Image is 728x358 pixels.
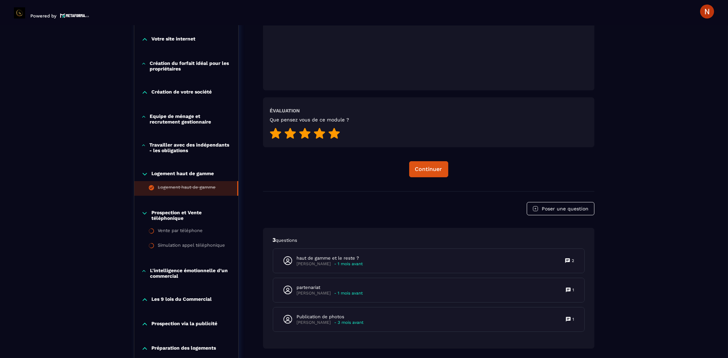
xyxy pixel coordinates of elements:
[273,236,585,244] p: 3
[270,117,350,122] h5: Que pensez vous de ce module ?
[14,7,25,18] img: logo-branding
[158,228,203,236] div: Vente par téléphone
[151,210,231,221] p: Prospection et Vente téléphonique
[152,345,216,352] p: Préparation des logements
[150,268,231,279] p: L'intelligence émotionnelle d’un commercial
[60,13,89,18] img: logo
[158,185,216,192] div: Logement haut de gamme
[297,261,331,267] p: [PERSON_NAME]
[276,238,298,243] span: questions
[297,291,331,296] p: [PERSON_NAME]
[335,261,363,267] p: - 1 mois avant
[572,258,575,263] p: 2
[297,255,363,261] p: haut de gamme et le reste ?
[573,316,575,322] p: 1
[149,142,231,153] p: Travailler avec des indépendants - les obligations
[527,202,594,215] button: Poser une question
[297,284,363,291] p: partenariat
[297,320,331,325] p: [PERSON_NAME]
[335,291,363,296] p: - 1 mois avant
[150,113,231,125] p: Equipe de ménage et recrutement gestionnaire
[30,13,57,18] p: Powered by
[158,243,225,250] div: Simulation appel téléphonique
[409,161,448,177] button: Continuer
[297,314,364,320] p: Publication de photos
[335,320,364,325] p: - 3 mois avant
[573,287,575,293] p: 1
[150,60,231,72] p: Création du forfait idéal pour les propriétaires
[152,296,212,303] p: Les 9 lois du Commercial
[270,108,300,113] h6: Évaluation
[152,171,214,178] p: Logement haut de gamme
[152,321,218,328] p: Prospection via la publicité
[152,89,212,96] p: Création de votre société
[152,36,196,43] p: Votre site internet
[415,166,442,173] div: Continuer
